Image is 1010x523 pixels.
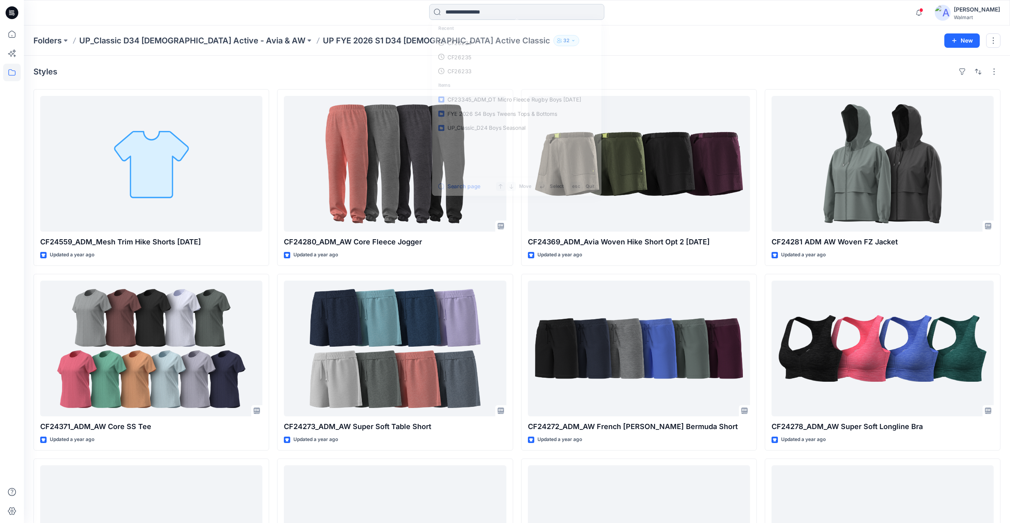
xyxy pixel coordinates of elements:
button: New [944,33,980,48]
p: CF24272_ADM_AW French [PERSON_NAME] Bermuda Short [528,421,750,432]
p: CF24281 ADM AW Woven FZ Jacket [772,236,994,248]
p: Updated a year ago [781,251,826,259]
a: UP_Classic_D24 Boys Seasonal [434,121,600,135]
a: CF24273_ADM_AW Super Soft Table Short [284,281,506,416]
a: CF26233 [434,64,600,78]
p: Updated a year ago [781,435,826,444]
a: CF24278_ADM_AW Super Soft Longline Bra [772,281,994,416]
p: esc [572,183,580,191]
a: FYE 2026 S4 Boys Tweens Tops & Bottoms [434,107,600,121]
img: avatar [935,5,951,21]
p: CF24369_ADM_Avia Woven Hike Short Opt 2 [DATE] [528,236,750,248]
span: FYE 2026 S4 Boys Tweens Tops & Bottoms [447,110,557,117]
p: Updated a year ago [537,435,582,444]
a: CF24280_ADM_AW Core Fleece Jogger [284,96,506,232]
a: CF24559_ADM_Mesh Trim Hike Shorts 09JUL24 [40,96,262,232]
button: Search page [438,182,481,191]
p: CF24559_ADM_Mesh Trim Hike Shorts [DATE] [40,236,262,248]
a: CF24371_ADM_AW Core SS Tee [40,281,262,416]
p: CF24371_ADM_AW Core SS Tee [40,421,262,432]
a: CF23345_ADM_OT Micro Fleece Rugby Boys [DATE] [434,92,600,107]
h4: Styles [33,67,57,76]
p: Updated a year ago [293,435,338,444]
p: CF26235 [447,53,471,61]
p: CF24278_ADM_AW Super Soft Longline Bra [772,421,994,432]
p: Updated a year ago [50,435,94,444]
span: UP_Classic_D24 Boys Seasonal [447,125,526,131]
p: CF26234 [447,39,472,47]
a: UP_Classic D34 [DEMOGRAPHIC_DATA] Active - Avia & AW [79,35,305,46]
p: CF24280_ADM_AW Core Fleece Jogger [284,236,506,248]
p: UP FYE 2026 S1 D34 [DEMOGRAPHIC_DATA] Active Classic [323,35,550,46]
p: Updated a year ago [50,251,94,259]
p: Quit [586,183,594,191]
div: Walmart [954,14,1000,20]
p: Updated a year ago [537,251,582,259]
a: Folders [33,35,62,46]
a: CF26235 [434,50,600,64]
p: CF24273_ADM_AW Super Soft Table Short [284,421,506,432]
a: CF24272_ADM_AW French Terry Bermuda Short [528,281,750,416]
div: [PERSON_NAME] [954,5,1000,14]
p: Items [434,78,600,92]
a: CF24369_ADM_Avia Woven Hike Short Opt 2 25APR24 [528,96,750,232]
a: CF26234 [434,35,600,50]
a: CF24281 ADM AW Woven FZ Jacket [772,96,994,232]
p: Select [550,183,564,191]
p: Recent [434,21,600,35]
p: CF26233 [447,67,472,75]
span: CF23345_ADM_OT Micro Fleece Rugby Boys [DATE] [447,96,581,102]
p: Move [519,183,531,191]
p: Updated a year ago [293,251,338,259]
